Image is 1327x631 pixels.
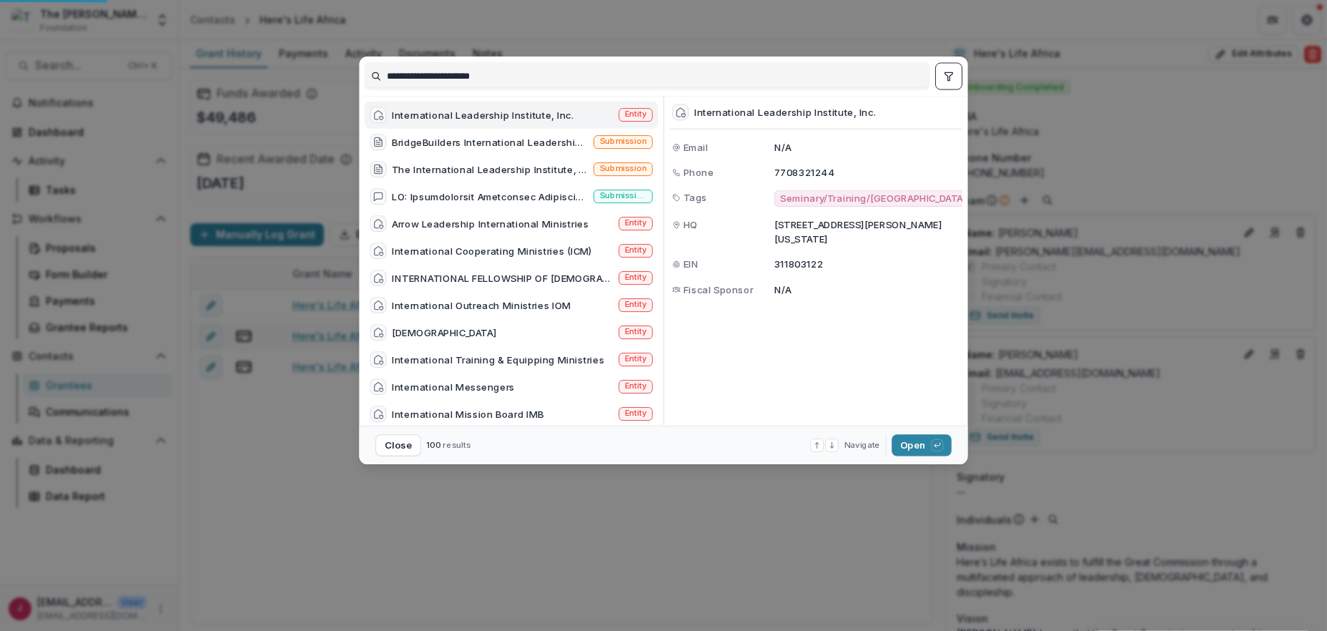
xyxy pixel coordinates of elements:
[935,63,962,90] button: toggle filters
[774,217,960,246] p: [STREET_ADDRESS][PERSON_NAME][US_STATE]
[774,282,960,296] p: N/A
[625,109,646,119] span: Entity
[684,190,707,205] span: Tags
[392,190,588,204] div: LO: Ipsumdolorsit Ametconsec AdipiscinGe se d eius temporin ut laboree dolo magn aliquaenimad min...
[600,191,647,201] span: Submission comment
[392,108,574,122] div: International Leadership Institute, Inc.
[844,439,880,451] span: Navigate
[694,107,877,118] div: International Leadership Institute, Inc.
[625,354,646,364] span: Entity
[600,137,647,147] span: Submission
[780,193,966,205] span: Seminary/Training/[GEOGRAPHIC_DATA]
[392,353,604,367] div: International Training & Equipping Ministries
[684,257,699,271] span: EIN
[375,434,421,456] button: Close
[684,140,709,155] span: Email
[392,326,496,340] div: [DEMOGRAPHIC_DATA]
[625,381,646,391] span: Entity
[625,245,646,255] span: Entity
[392,271,613,285] div: INTERNATIONAL FELLOWSHIP OF [DEMOGRAPHIC_DATA] AND [DEMOGRAPHIC_DATA]
[392,244,592,258] div: International Cooperating Ministries (ICM)
[392,298,571,313] div: International Outreach Ministries IOM
[392,380,515,394] div: International Messengers
[625,273,646,283] span: Entity
[774,165,960,180] p: 7708321244
[443,440,470,450] span: results
[684,217,698,232] span: HQ
[426,440,440,450] span: 100
[684,282,754,296] span: Fiscal Sponsor
[625,409,646,419] span: Entity
[892,434,952,456] button: Open
[392,162,588,177] div: The International Leadership Institute, Inc. - 2024 - Application
[392,135,588,150] div: BridgeBuilders International Leadership Network, Inc. - 2024 - LOI
[392,217,589,231] div: Arrow Leadership International Ministries
[774,140,960,155] p: N/A
[774,257,960,271] p: 311803122
[684,165,714,180] span: Phone
[625,300,646,310] span: Entity
[625,327,646,337] span: Entity
[392,407,544,421] div: International Mission Board IMB
[600,164,647,174] span: Submission
[625,218,646,228] span: Entity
